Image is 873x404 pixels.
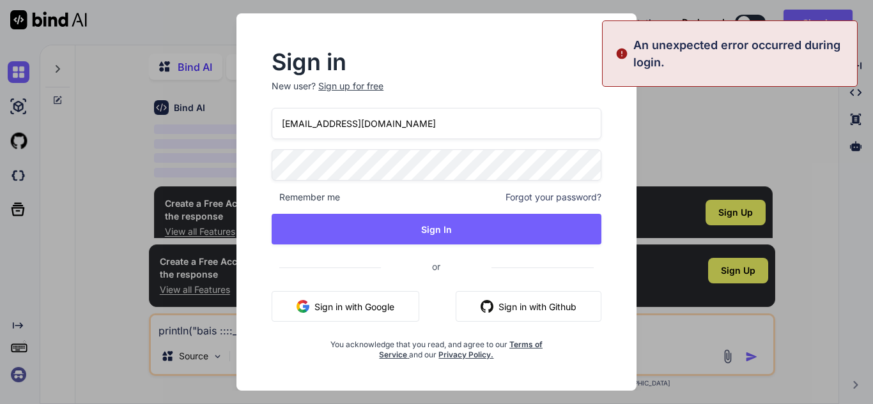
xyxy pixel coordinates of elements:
button: Sign in with Github [456,291,601,322]
img: alert [615,36,628,71]
img: google [297,300,309,313]
div: Sign up for free [318,80,383,93]
div: You acknowledge that you read, and agree to our and our [327,332,546,360]
h2: Sign in [272,52,601,72]
p: An unexpected error occurred during login. [633,36,849,71]
a: Privacy Policy. [438,350,493,359]
span: or [381,251,491,282]
img: github [481,300,493,313]
span: Forgot your password? [506,191,601,204]
p: New user? [272,80,601,108]
a: Terms of Service [379,340,543,359]
button: Sign In [272,214,601,244]
span: Remember me [272,191,340,204]
button: Sign in with Google [272,291,419,322]
input: Login or Email [272,108,601,139]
